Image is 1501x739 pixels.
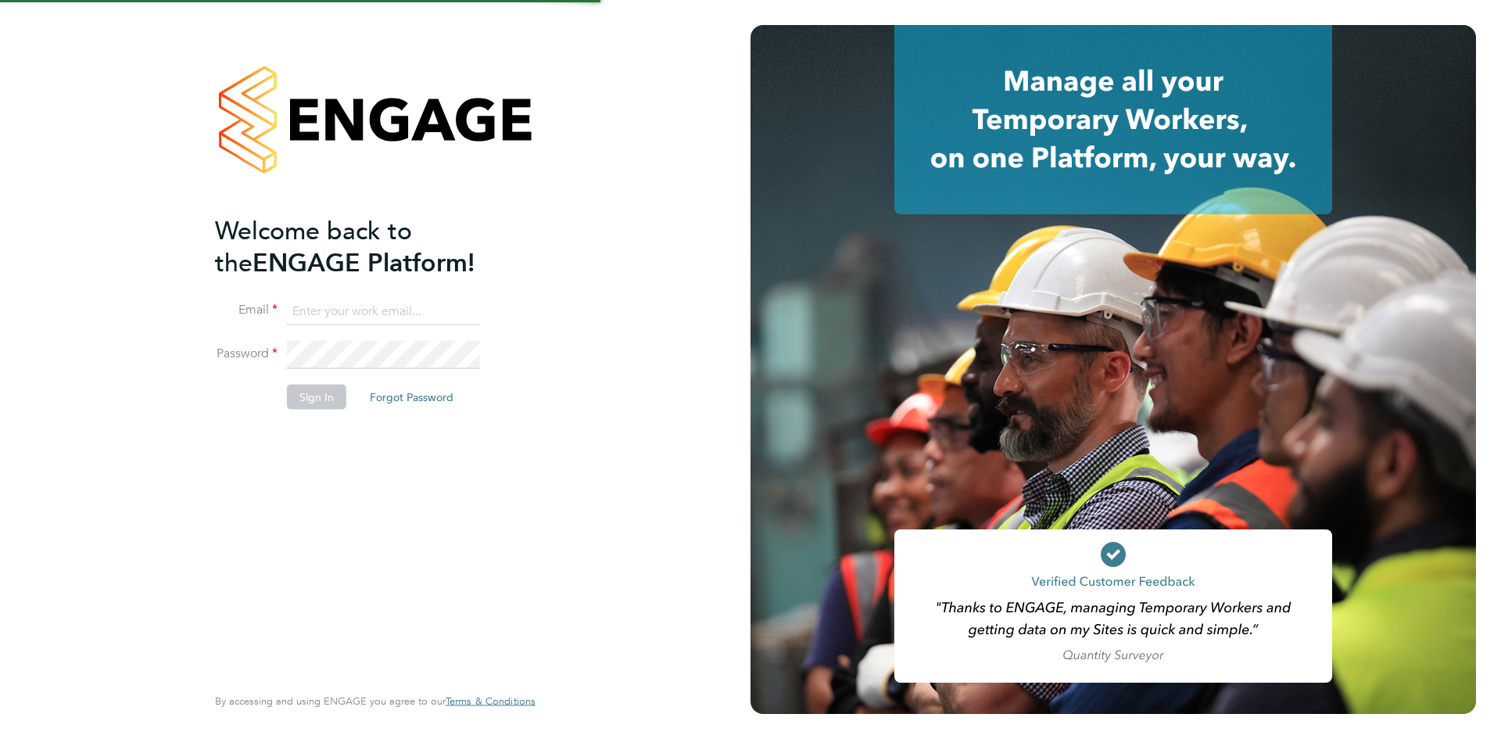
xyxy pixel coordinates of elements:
label: Password [215,346,278,362]
a: Terms & Conditions [446,695,536,708]
label: Email [215,302,278,318]
button: Sign In [287,385,346,410]
span: By accessing and using ENGAGE you agree to our [215,694,536,708]
button: Forgot Password [357,385,466,410]
h2: ENGAGE Platform! [215,214,520,278]
span: Welcome back to the [215,215,412,278]
input: Enter your work email... [287,297,480,325]
span: Terms & Conditions [446,694,536,708]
